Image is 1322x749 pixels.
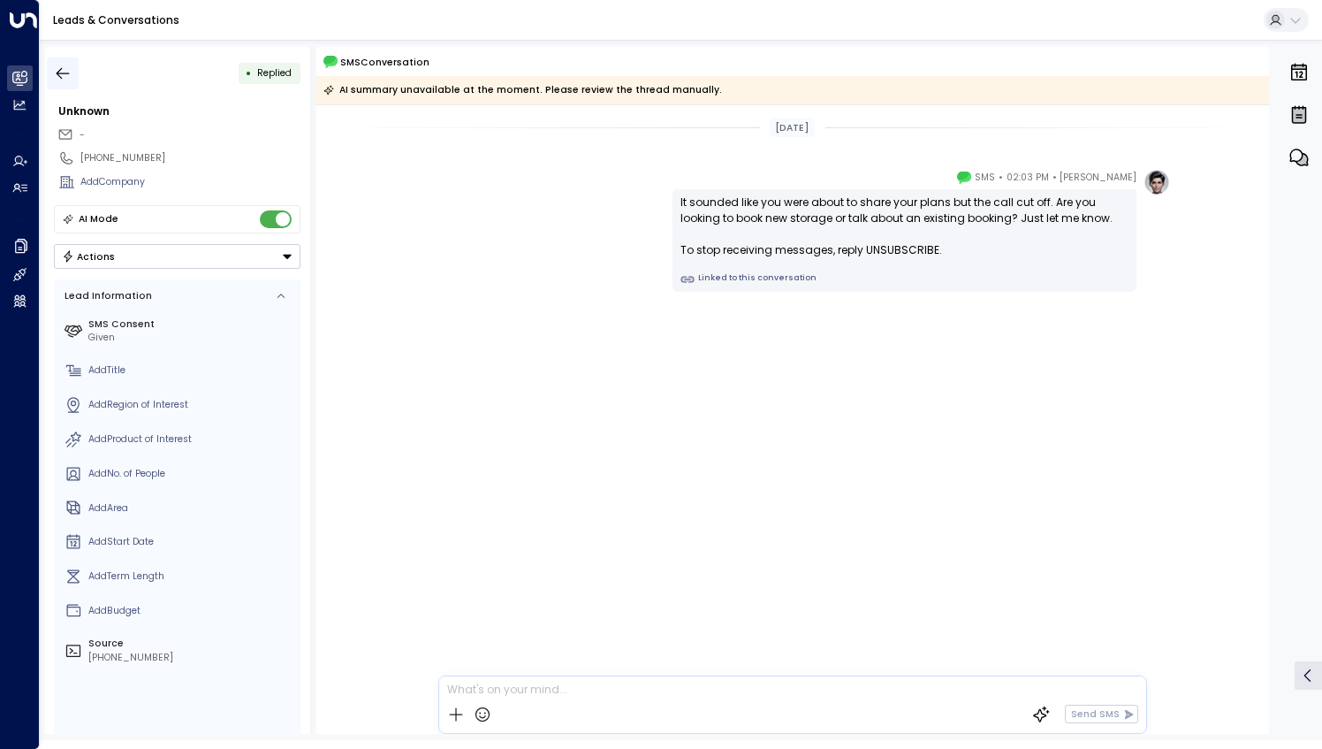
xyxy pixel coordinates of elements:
span: SMS [975,169,995,187]
a: Leads & Conversations [53,12,179,27]
span: [PERSON_NAME] [1060,169,1136,187]
label: SMS Consent [88,317,295,332]
div: AddArea [88,501,295,516]
div: AddRegion of Interest [88,398,295,412]
div: AddBudget [88,604,295,618]
div: AI Mode [79,210,118,228]
div: • [246,61,252,85]
button: Actions [54,244,300,269]
span: 02:03 PM [1007,169,1049,187]
a: Linked to this conversation [680,272,1128,287]
div: Button group with a nested menu [54,244,300,269]
span: • [1052,169,1057,187]
div: [PHONE_NUMBER] [80,151,300,165]
div: AddCompany [80,175,300,189]
span: SMS Conversation [340,55,429,70]
span: Replied [257,66,292,80]
label: Source [88,637,295,651]
span: • [999,169,1003,187]
span: - [80,128,85,141]
div: It sounded like you were about to share your plans but the call cut off. Are you looking to book ... [680,195,1128,258]
div: AddProduct of Interest [88,432,295,447]
div: AddTitle [88,363,295,378]
div: Lead Information [60,289,152,303]
div: Unknown [58,103,300,119]
img: profile-logo.png [1143,169,1170,195]
div: Given [88,331,295,345]
div: [PHONE_NUMBER] [88,651,295,665]
div: AddTerm Length [88,569,295,584]
div: [DATE] [770,118,815,138]
div: AI summary unavailable at the moment. Please review the thread manually. [323,81,722,99]
div: AddStart Date [88,535,295,549]
div: AddNo. of People [88,467,295,481]
div: Actions [62,250,116,263]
